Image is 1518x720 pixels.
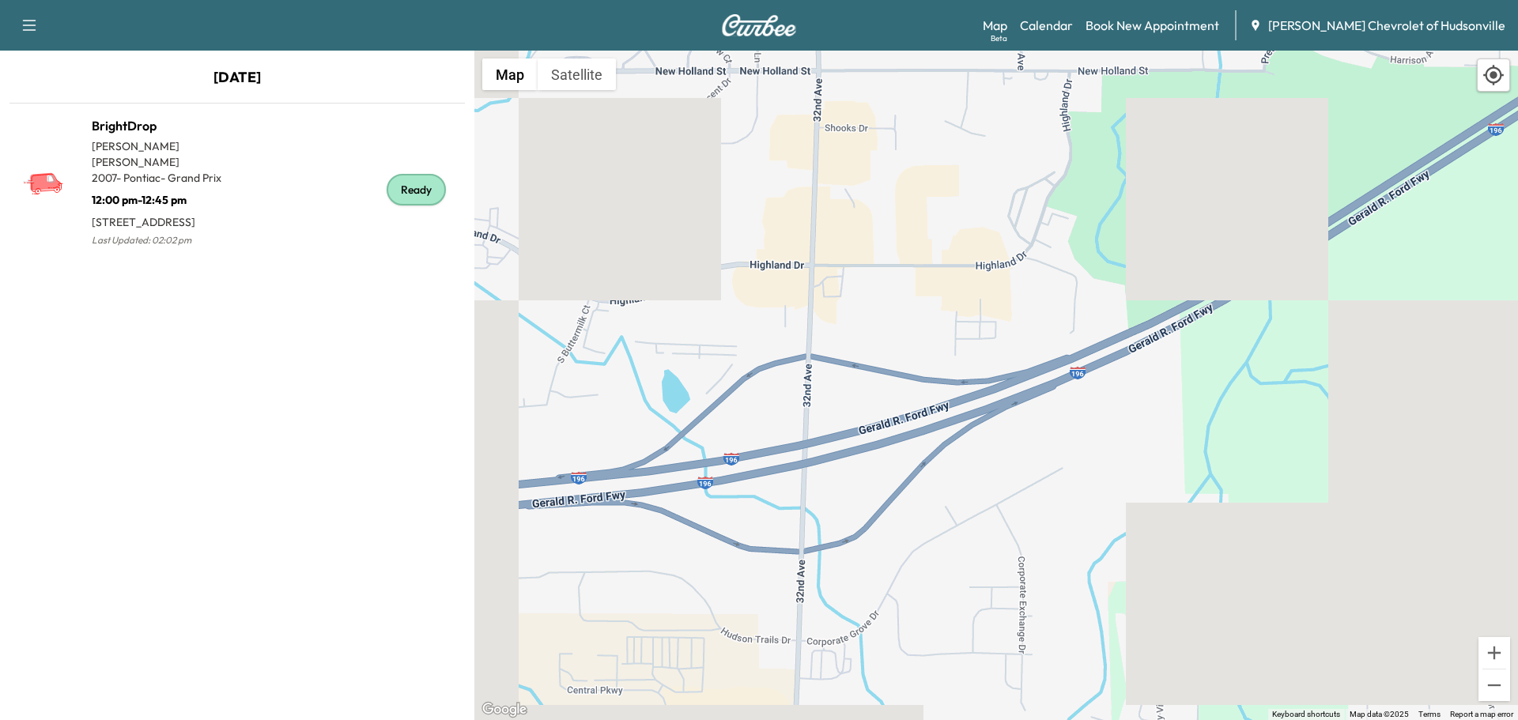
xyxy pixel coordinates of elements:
[92,170,237,186] p: 2007 - Pontiac - Grand Prix
[92,230,237,251] p: Last Updated: 02:02 pm
[92,116,237,135] h1: BrightDrop
[1020,16,1073,35] a: Calendar
[1418,710,1441,718] a: Terms (opens in new tab)
[478,699,531,720] img: Google
[1450,710,1513,718] a: Report a map error
[1272,709,1340,720] button: Keyboard shortcuts
[92,208,237,230] p: [STREET_ADDRESS]
[1268,16,1505,35] span: [PERSON_NAME] Chevrolet of Hudsonville
[1478,637,1510,669] button: Zoom in
[482,58,538,90] button: Show street map
[991,32,1007,44] div: Beta
[1350,710,1409,718] span: Map data ©2025
[478,699,531,720] a: Open this area in Google Maps (opens a new window)
[387,174,446,205] div: Ready
[92,186,237,208] p: 12:00 pm - 12:45 pm
[1477,58,1510,92] div: Recenter map
[92,138,237,170] p: [PERSON_NAME] [PERSON_NAME]
[1086,16,1219,35] a: Book New Appointment
[1478,669,1510,701] button: Zoom out
[721,14,797,36] img: Curbee Logo
[538,58,616,90] button: Show satellite imagery
[983,16,1007,35] a: MapBeta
